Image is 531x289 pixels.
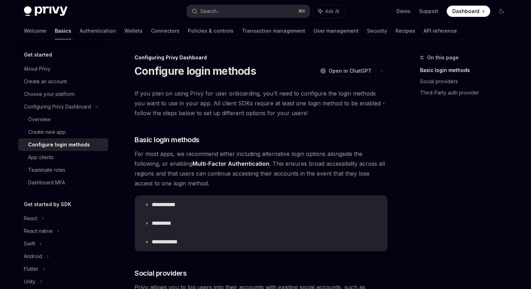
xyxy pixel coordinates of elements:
span: Social providers [135,268,186,278]
div: Configure login methods [28,140,90,149]
div: App clients [28,153,54,162]
div: Create new app [28,128,66,136]
span: Dashboard [452,8,479,15]
a: About Privy [18,63,108,75]
a: Dashboard MFA [18,176,108,189]
a: Welcome [24,22,46,39]
a: Recipes [395,22,415,39]
a: Configure login methods [18,138,108,151]
button: Search...⌘K [187,5,310,18]
button: Open in ChatGPT [316,65,376,77]
div: Android [24,252,42,261]
h5: Get started [24,51,52,59]
div: Dashboard MFA [28,178,65,187]
div: Configuring Privy Dashboard [135,54,388,61]
div: React [24,214,37,223]
img: dark logo [24,6,67,16]
a: Multi-Factor Authentication [192,160,269,168]
span: Open in ChatGPT [329,67,372,74]
span: Ask AI [325,8,339,15]
a: Teammate roles [18,164,108,176]
div: Swift [24,239,35,248]
a: Third-Party auth provider [420,87,513,98]
div: Flutter [24,265,38,273]
a: Wallets [124,22,143,39]
div: About Privy [24,65,51,73]
a: Basics [55,22,71,39]
a: Create new app [18,126,108,138]
div: Overview [28,115,51,124]
span: For most apps, we recommend either including alternative login options alongside the following, o... [135,149,388,188]
a: Transaction management [242,22,305,39]
span: Basic login methods [135,135,199,145]
h5: Get started by SDK [24,200,71,209]
a: User management [314,22,359,39]
div: Choose your platform [24,90,74,98]
a: Overview [18,113,108,126]
a: API reference [424,22,457,39]
button: Ask AI [313,5,344,18]
span: ⌘ K [298,8,306,14]
div: Configuring Privy Dashboard [24,103,91,111]
a: Support [419,8,438,15]
span: On this page [427,53,459,62]
span: If you plan on using Privy for user onboarding, you’ll need to configure the login methods you wa... [135,88,388,118]
div: Unity [24,277,35,286]
button: Toggle dark mode [496,6,507,17]
a: Choose your platform [18,88,108,100]
a: Connectors [151,22,179,39]
a: Security [367,22,387,39]
a: Dashboard [447,6,490,17]
a: Demo [396,8,411,15]
div: Create an account [24,77,67,86]
a: Create an account [18,75,108,88]
h1: Configure login methods [135,65,256,77]
div: Teammate roles [28,166,65,174]
a: Policies & controls [188,22,234,39]
a: Authentication [80,22,116,39]
a: App clients [18,151,108,164]
div: Search... [200,7,220,15]
a: Basic login methods [420,65,513,76]
div: React native [24,227,53,235]
a: Social providers [420,76,513,87]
